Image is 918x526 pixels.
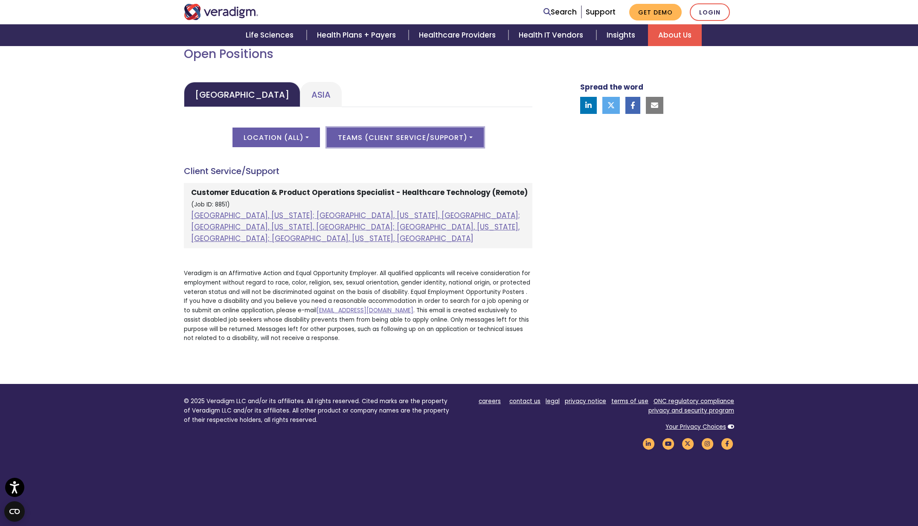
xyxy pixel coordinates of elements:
a: ONC regulatory compliance [654,397,734,405]
a: contact us [509,397,540,405]
button: Location (All) [232,128,320,147]
p: Veradigm is an Affirmative Action and Equal Opportunity Employer. All qualified applicants will r... [184,269,532,343]
a: About Us [648,24,702,46]
a: Insights [596,24,648,46]
a: Your Privacy Choices [665,423,726,431]
a: Search [543,6,577,18]
a: Get Demo [629,4,682,20]
a: Asia [300,82,342,107]
a: terms of use [611,397,648,405]
a: Healthcare Providers [409,24,508,46]
a: Health Plans + Payers [307,24,409,46]
a: Veradigm LinkedIn Link [641,440,656,448]
a: Veradigm Instagram Link [700,440,715,448]
small: (Job ID: 8851) [191,201,230,209]
h4: Client Service/Support [184,166,532,176]
a: Life Sciences [235,24,306,46]
a: Health IT Vendors [508,24,596,46]
p: © 2025 Veradigm LLC and/or its affiliates. All rights reserved. Cited marks are the property of V... [184,397,453,424]
a: [GEOGRAPHIC_DATA] [184,82,300,107]
a: Veradigm YouTube Link [661,440,675,448]
button: Open CMP widget [4,501,25,522]
strong: Customer Education & Product Operations Specialist - Healthcare Technology (Remote) [191,187,528,198]
a: Veradigm Twitter Link [680,440,695,448]
a: privacy and security program [648,407,734,415]
h2: Open Positions [184,47,532,61]
a: careers [479,397,501,405]
a: [EMAIL_ADDRESS][DOMAIN_NAME] [317,306,413,314]
strong: Spread the word [580,82,643,92]
a: Support [586,7,616,17]
a: [GEOGRAPHIC_DATA], [US_STATE]; [GEOGRAPHIC_DATA], [US_STATE], [GEOGRAPHIC_DATA]; [GEOGRAPHIC_DATA... [191,210,520,244]
a: legal [546,397,560,405]
a: Login [690,3,730,21]
a: Veradigm Facebook Link [720,440,734,448]
a: privacy notice [565,397,606,405]
button: Teams (Client Service/Support) [327,128,484,147]
img: Veradigm logo [184,4,259,20]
